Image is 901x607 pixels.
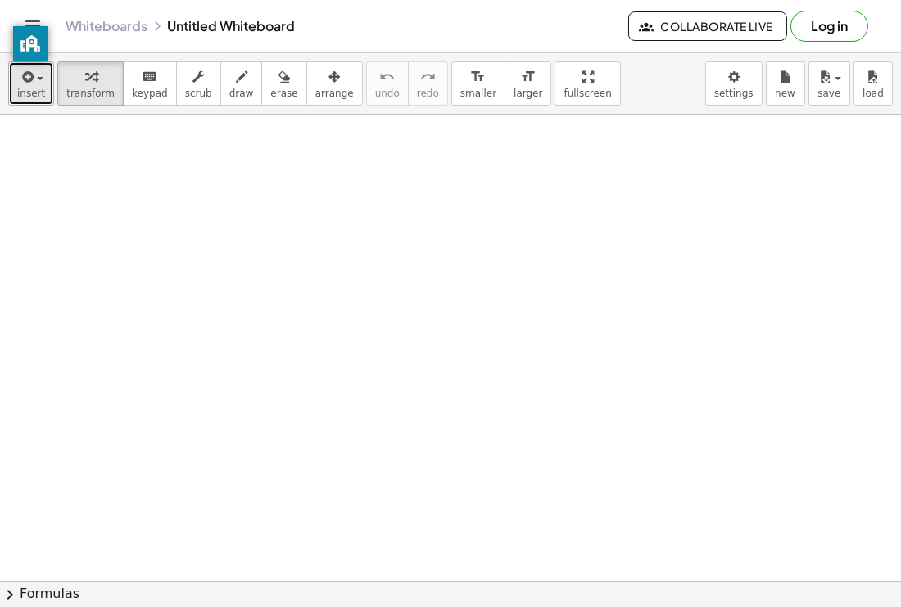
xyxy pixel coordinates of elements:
[705,61,763,106] button: settings
[808,61,850,106] button: save
[555,61,620,106] button: fullscreen
[13,26,48,61] button: privacy banner
[66,18,147,34] a: Whiteboards
[790,11,868,42] button: Log in
[564,88,611,99] span: fullscreen
[408,61,448,106] button: redoredo
[123,61,177,106] button: keyboardkeypad
[366,61,409,106] button: undoundo
[420,67,436,87] i: redo
[132,88,168,99] span: keypad
[375,88,400,99] span: undo
[863,88,884,99] span: load
[766,61,805,106] button: new
[417,88,439,99] span: redo
[20,13,46,39] button: Toggle navigation
[57,61,124,106] button: transform
[505,61,551,106] button: format_sizelarger
[628,11,787,41] button: Collaborate Live
[185,88,212,99] span: scrub
[176,61,221,106] button: scrub
[642,19,773,34] span: Collaborate Live
[379,67,395,87] i: undo
[817,88,840,99] span: save
[714,88,754,99] span: settings
[853,61,893,106] button: load
[220,61,263,106] button: draw
[520,67,536,87] i: format_size
[451,61,505,106] button: format_sizesmaller
[315,88,354,99] span: arrange
[775,88,795,99] span: new
[229,88,254,99] span: draw
[66,88,115,99] span: transform
[460,88,496,99] span: smaller
[142,67,157,87] i: keyboard
[470,67,486,87] i: format_size
[270,88,297,99] span: erase
[514,88,542,99] span: larger
[17,88,45,99] span: insert
[261,61,306,106] button: erase
[306,61,363,106] button: arrange
[8,61,54,106] button: insert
